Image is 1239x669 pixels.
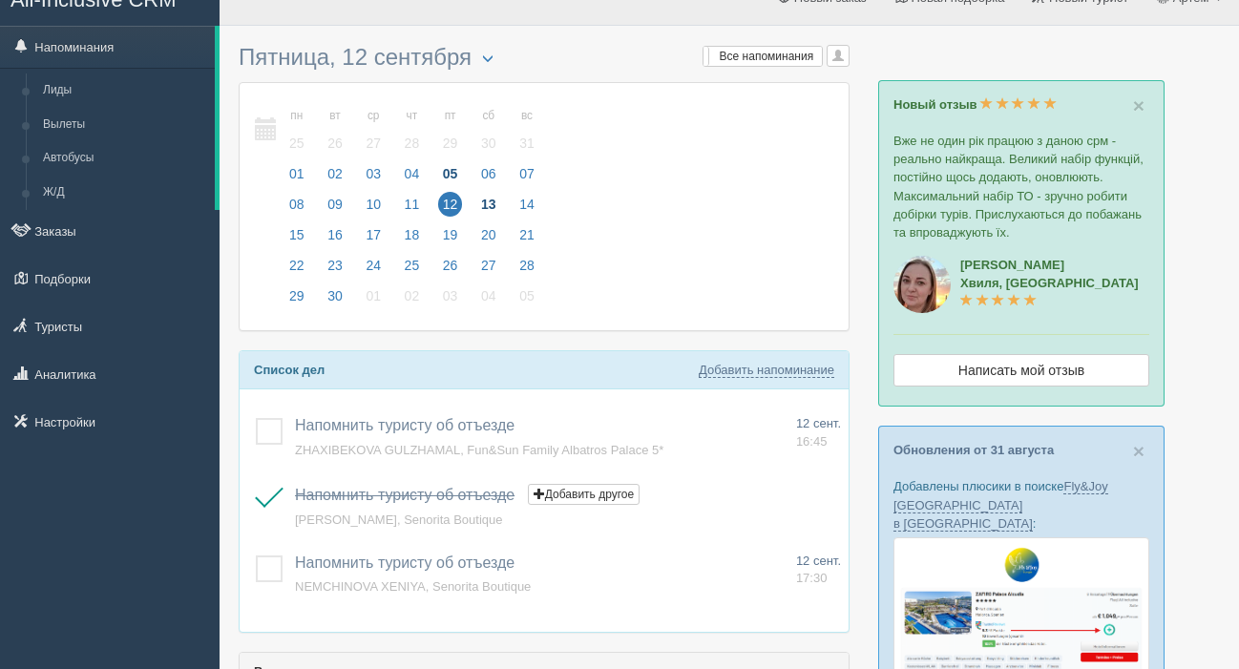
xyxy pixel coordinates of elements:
[279,224,315,255] a: 15
[279,285,315,316] a: 29
[323,161,347,186] span: 02
[394,285,430,316] a: 02
[323,192,347,217] span: 09
[471,285,507,316] a: 04
[394,97,430,163] a: чт 28
[438,192,463,217] span: 12
[355,255,391,285] a: 24
[295,487,514,503] a: Напомнить туристу об отъезде
[1133,440,1144,462] span: ×
[432,285,469,316] a: 03
[509,97,540,163] a: вс 31
[476,253,501,278] span: 27
[317,97,353,163] a: вт 26
[893,443,1054,457] a: Обновления от 31 августа
[438,283,463,308] span: 03
[438,222,463,247] span: 19
[295,417,514,433] a: Напомнить туристу об отъезде
[476,161,501,186] span: 06
[279,255,315,285] a: 22
[796,553,841,588] a: 12 сент. 17:30
[514,192,539,217] span: 14
[317,194,353,224] a: 09
[394,194,430,224] a: 11
[394,224,430,255] a: 18
[471,194,507,224] a: 13
[509,194,540,224] a: 14
[400,283,425,308] span: 02
[295,579,531,594] a: NEMCHINOVA XENIYA, Senorita Boutique
[279,97,315,163] a: пн 25
[400,161,425,186] span: 04
[254,363,325,377] b: Список дел
[34,108,215,142] a: Вылеты
[394,255,430,285] a: 25
[471,255,507,285] a: 27
[432,97,469,163] a: пт 29
[432,194,469,224] a: 12
[1133,95,1144,115] button: Close
[284,108,309,124] small: пн
[471,224,507,255] a: 20
[284,192,309,217] span: 08
[279,163,315,194] a: 01
[355,224,391,255] a: 17
[432,163,469,194] a: 05
[284,131,309,156] span: 25
[400,192,425,217] span: 11
[476,192,501,217] span: 13
[509,224,540,255] a: 21
[471,97,507,163] a: сб 30
[514,283,539,308] span: 05
[323,253,347,278] span: 23
[400,108,425,124] small: чт
[893,354,1149,387] a: Написать мой отзыв
[361,161,386,186] span: 03
[279,194,315,224] a: 08
[295,554,514,571] span: Напомнить туристу об отъезде
[400,253,425,278] span: 25
[284,253,309,278] span: 22
[720,50,814,63] span: Все напоминания
[34,141,215,176] a: Автобусы
[284,283,309,308] span: 29
[355,163,391,194] a: 03
[323,283,347,308] span: 30
[796,571,828,585] span: 17:30
[432,255,469,285] a: 26
[509,255,540,285] a: 28
[361,108,386,124] small: ср
[34,176,215,210] a: Ж/Д
[432,224,469,255] a: 19
[295,512,503,527] span: [PERSON_NAME], Senorita Boutique
[355,285,391,316] a: 01
[960,258,1139,308] a: [PERSON_NAME]Хвиля, [GEOGRAPHIC_DATA]
[400,131,425,156] span: 28
[284,222,309,247] span: 15
[295,443,663,457] a: ZHAXIBEKOVA GULZHAMAL, Fun&Sun Family Albatros Palace 5*
[323,222,347,247] span: 16
[317,224,353,255] a: 16
[476,283,501,308] span: 04
[355,97,391,163] a: ср 27
[509,163,540,194] a: 07
[514,161,539,186] span: 07
[34,73,215,108] a: Лиды
[317,163,353,194] a: 02
[323,108,347,124] small: вт
[1133,441,1144,461] button: Close
[893,477,1149,532] p: Добавлены плюсики в поиске :
[317,255,353,285] a: 23
[514,108,539,124] small: вс
[699,363,834,378] a: Добавить напоминание
[514,222,539,247] span: 21
[438,253,463,278] span: 26
[355,194,391,224] a: 10
[796,434,828,449] span: 16:45
[394,163,430,194] a: 04
[284,161,309,186] span: 01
